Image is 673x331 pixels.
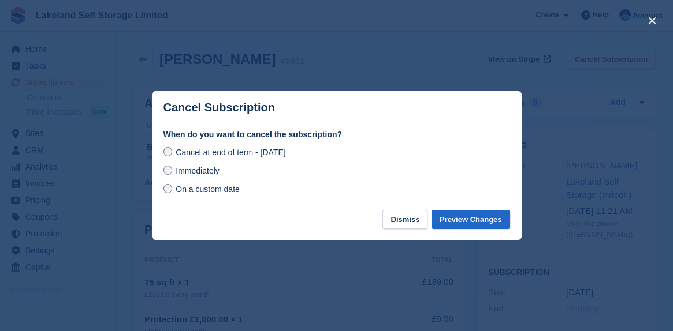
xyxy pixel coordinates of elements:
[432,210,510,229] button: Preview Changes
[176,185,240,194] span: On a custom date
[643,12,661,30] button: close
[163,184,173,193] input: On a custom date
[176,166,219,175] span: Immediately
[163,165,173,175] input: Immediately
[382,210,427,229] button: Dismiss
[163,101,275,114] p: Cancel Subscription
[163,129,510,141] label: When do you want to cancel the subscription?
[176,148,285,157] span: Cancel at end of term - [DATE]
[163,147,173,156] input: Cancel at end of term - [DATE]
